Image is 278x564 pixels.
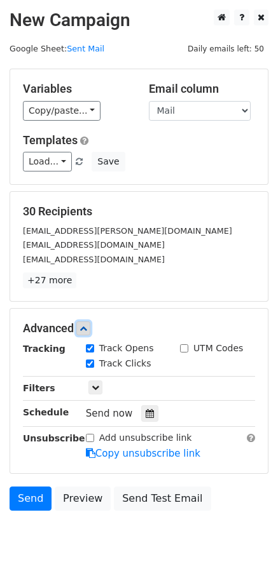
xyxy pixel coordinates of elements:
label: Track Clicks [99,357,151,370]
a: Send Test Email [114,487,211,511]
button: Save [92,152,125,171]
iframe: Chat Widget [214,503,278,564]
small: [EMAIL_ADDRESS][DOMAIN_NAME] [23,240,165,250]
div: 聊天小工具 [214,503,278,564]
a: Preview [55,487,111,511]
h5: Advanced [23,321,255,335]
span: Daily emails left: 50 [183,42,268,56]
a: Send [10,487,52,511]
label: Add unsubscribe link [99,431,192,445]
strong: Schedule [23,407,69,417]
strong: Tracking [23,344,66,354]
a: Copy unsubscribe link [86,448,200,459]
strong: Unsubscribe [23,433,85,443]
a: Templates [23,133,78,147]
small: Google Sheet: [10,44,104,53]
span: Send now [86,408,133,419]
a: Copy/paste... [23,101,101,121]
h2: New Campaign [10,10,268,31]
h5: Variables [23,82,130,96]
small: [EMAIL_ADDRESS][DOMAIN_NAME] [23,255,165,264]
a: Load... [23,152,72,171]
small: [EMAIL_ADDRESS][PERSON_NAME][DOMAIN_NAME] [23,226,232,236]
a: +27 more [23,272,76,288]
label: UTM Codes [193,342,243,355]
h5: 30 Recipients [23,205,255,218]
h5: Email column [149,82,256,96]
strong: Filters [23,383,55,393]
a: Sent Mail [67,44,104,53]
a: Daily emails left: 50 [183,44,268,53]
label: Track Opens [99,342,154,355]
